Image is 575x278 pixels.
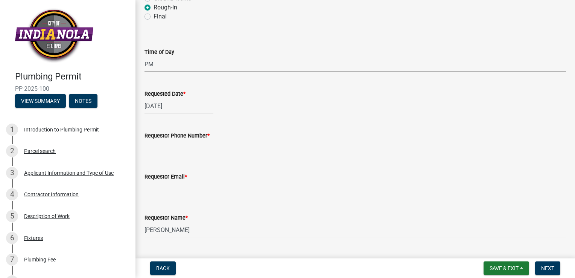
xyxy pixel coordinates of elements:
[24,148,56,154] div: Parcel search
[15,8,93,63] img: City of Indianola, Iowa
[145,92,186,97] label: Requested Date
[6,210,18,222] div: 5
[24,235,43,241] div: Fixtures
[6,145,18,157] div: 2
[24,192,79,197] div: Contractor Information
[156,265,170,271] span: Back
[69,98,97,104] wm-modal-confirm: Notes
[145,215,188,221] label: Requestor Name
[145,174,187,180] label: Requestor Email
[15,71,129,82] h4: Plumbing Permit
[24,170,114,176] div: Applicant Information and Type of Use
[6,124,18,136] div: 1
[15,85,120,92] span: PP-2025-100
[541,265,554,271] span: Next
[24,257,56,262] div: Plumbing Fee
[490,265,519,271] span: Save & Exit
[24,127,99,132] div: Introduction to Plumbing Permit
[154,12,167,21] label: Final
[6,232,18,244] div: 6
[154,3,177,12] label: Rough-in
[535,261,560,275] button: Next
[145,133,210,139] label: Requestor Phone Number
[145,98,213,114] input: mm/dd/yyyy
[484,261,529,275] button: Save & Exit
[6,188,18,200] div: 4
[69,94,97,108] button: Notes
[15,98,66,104] wm-modal-confirm: Summary
[150,261,176,275] button: Back
[6,254,18,266] div: 7
[145,50,174,55] label: Time of Day
[15,94,66,108] button: View Summary
[24,214,70,219] div: Description of Work
[6,167,18,179] div: 3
